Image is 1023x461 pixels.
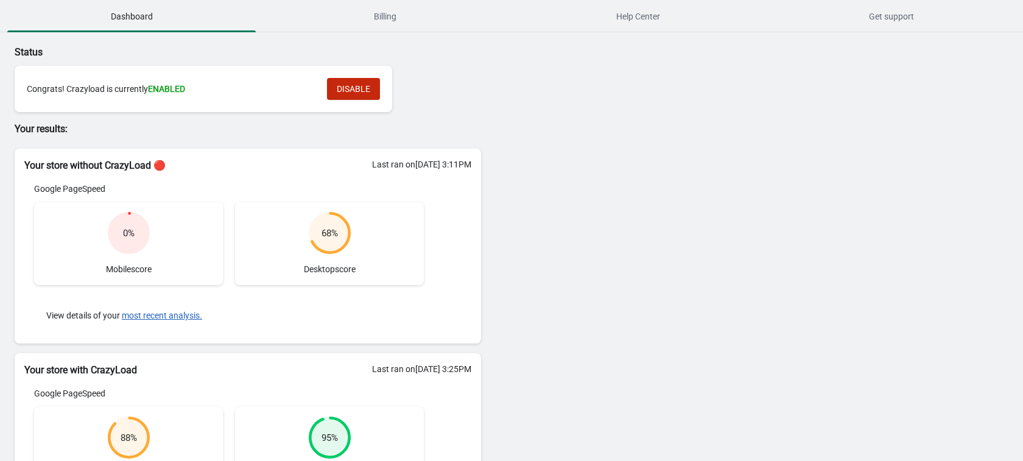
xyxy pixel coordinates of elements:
div: Google PageSpeed [34,387,424,399]
h2: Your store with CrazyLoad [24,363,471,378]
span: Dashboard [7,5,256,27]
button: DISABLE [327,78,380,100]
div: Last ran on [DATE] 3:11PM [372,158,471,171]
button: Dashboard [5,1,258,32]
div: 68 % [322,227,338,239]
div: Congrats! Crazyload is currently [27,83,315,95]
div: Google PageSpeed [34,183,424,195]
div: Mobile score [34,202,223,285]
p: Your results: [15,122,481,136]
span: Help Center [514,5,762,27]
span: ENABLED [148,84,185,94]
h2: Your store without CrazyLoad 🔴 [24,158,471,173]
div: 95 % [322,432,338,444]
div: 0 % [123,227,135,239]
span: DISABLE [337,84,370,94]
div: View details of your [34,297,424,334]
div: 88 % [121,432,137,444]
span: Billing [261,5,509,27]
button: most recent analysis. [122,311,202,320]
div: Desktop score [235,202,424,285]
span: Get support [767,5,1016,27]
p: Status [15,45,481,60]
div: Last ran on [DATE] 3:25PM [372,363,471,375]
